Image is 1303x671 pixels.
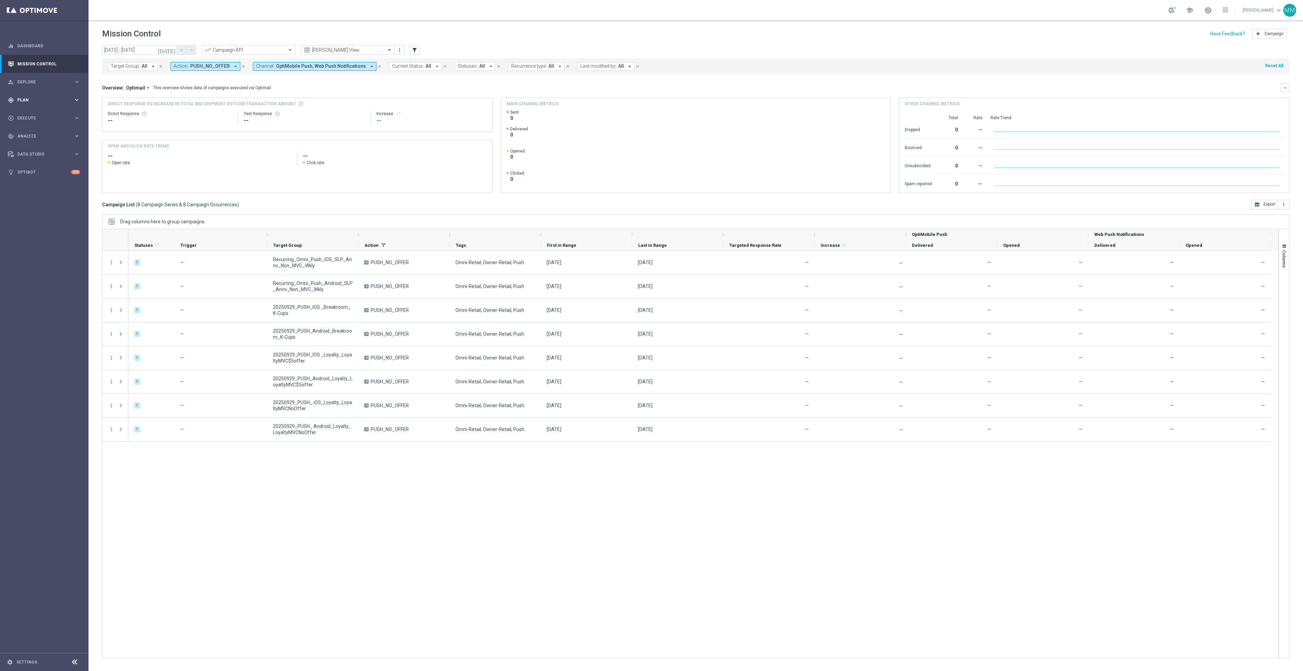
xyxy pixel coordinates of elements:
[987,355,991,361] span: —
[1281,202,1286,207] i: more_vert
[1283,4,1296,17] div: MM
[364,356,369,360] span: A
[369,63,375,69] i: arrow_drop_down
[1251,202,1289,207] multiple-options-button: Export to CSV
[303,152,487,160] h2: --
[142,63,147,69] span: All
[108,143,169,149] h4: OPEN AND CLICK RATE TREND
[7,97,80,103] button: gps_fixed Plan keyboard_arrow_right
[508,62,565,71] button: Recurrence type: All arrow_drop_down
[966,124,982,134] div: --
[966,160,982,171] div: --
[108,307,114,313] button: more_vert
[455,283,524,289] span: Omni-Retail, Owner-Retail, Push
[510,115,519,121] span: 0
[547,355,561,361] div: 29 Sep 2025, Monday
[304,47,310,53] i: preview
[1186,243,1202,248] span: Opened
[443,64,447,69] i: close
[120,219,205,224] div: Row Groups
[364,403,369,408] span: A
[1261,307,1265,313] span: —
[232,63,239,69] i: arrow_drop_down
[510,176,524,182] span: 0
[392,63,424,69] span: Current Status:
[371,355,409,361] span: PUSH_NO_OFFER
[8,37,80,55] div: Dashboard
[638,259,653,266] div: 29 Sep 2025, Monday
[180,355,184,361] span: —
[273,280,353,292] span: Recurring_Omni_Push_Android_SLP_Annv_Non_MVC_Wkly
[7,43,80,49] div: equalizer Dashboard
[276,63,366,69] span: OptiMobile Push, Web Push Notifications
[966,178,982,189] div: --
[150,63,156,69] i: arrow_drop_down
[8,79,74,85] div: Explore
[940,178,958,189] div: 0
[1242,5,1283,15] a: [PERSON_NAME]keyboard_arrow_down
[108,101,296,107] span: Direct Response VS Increase In Total Mid Shipment Dotcom Transaction Amount
[840,241,847,249] span: Calculate column
[966,142,982,153] div: --
[510,148,525,154] span: Opened
[412,47,418,53] i: filter_alt
[8,115,14,121] i: play_circle_outline
[112,160,130,165] span: Open rate
[364,284,369,288] span: A
[510,154,525,160] span: 0
[1094,232,1144,237] span: Web Push Notifications
[371,426,409,432] span: PUSH_NO_OFFER
[108,355,114,361] button: more_vert
[180,307,184,313] span: —
[17,116,74,120] span: Execute
[396,111,401,116] button: refresh
[940,124,958,134] div: 0
[74,97,80,103] i: keyboard_arrow_right
[102,29,161,39] h1: Mission Control
[154,242,159,248] i: refresh
[899,260,903,266] span: —
[397,47,402,53] i: more_vert
[371,402,409,409] span: PUSH_NO_OFFER
[128,251,1271,275] div: Press SPACE to select this row.
[187,45,196,55] button: arrow_forward
[102,45,177,55] input: Select date range
[510,132,528,138] span: 0
[102,346,128,370] div: Press SPACE to select this row.
[180,243,197,248] span: Trigger
[376,63,383,70] button: close
[1170,260,1174,265] span: —
[17,134,74,138] span: Analyze
[124,85,153,91] button: Optimail arrow_drop_down
[371,283,409,289] span: PUSH_NO_OFFER
[153,241,159,249] span: Calculate column
[1255,31,1261,36] i: add
[17,37,80,55] a: Dashboard
[7,79,80,85] div: person_search Explore keyboard_arrow_right
[410,45,419,55] button: filter_alt
[905,142,932,153] div: Bounced
[454,62,496,71] button: Statuses: All arrow_drop_down
[987,307,991,313] span: —
[7,133,80,139] button: track_changes Analyze keyboard_arrow_right
[8,151,74,157] div: Data Studio
[273,304,353,316] span: 20250929_PUSH_IOS _Breakroom_K-Cups
[17,55,80,73] a: Mission Control
[899,308,903,314] span: —
[8,55,80,73] div: Mission Control
[376,116,486,125] div: --
[511,63,547,69] span: Recurrence type:
[618,63,624,69] span: All
[134,283,140,289] div: 1
[134,259,140,266] div: 1
[1170,284,1174,289] span: —
[364,260,369,265] span: A
[7,151,80,157] button: Data Studio keyboard_arrow_right
[371,331,409,337] span: PUSH_NO_OFFER
[377,64,382,69] i: close
[510,126,528,132] span: Delivered
[1079,355,1082,361] span: —
[442,63,448,70] button: close
[241,64,246,69] i: close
